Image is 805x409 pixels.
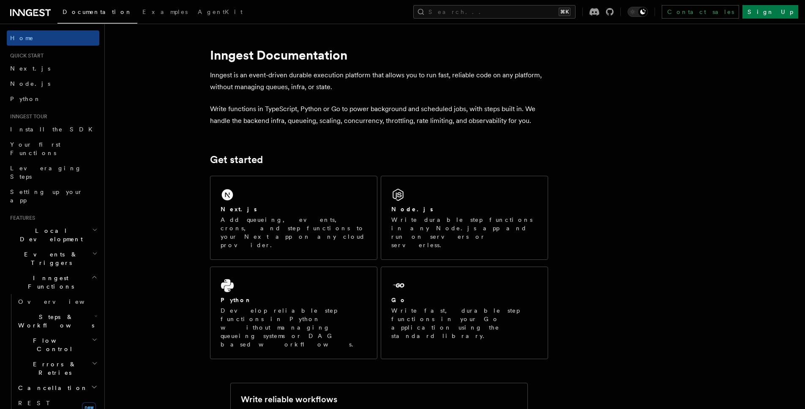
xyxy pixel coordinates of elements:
span: Next.js [10,65,50,72]
h2: Python [221,296,252,304]
p: Add queueing, events, crons, and step functions to your Next app on any cloud provider. [221,215,367,249]
span: Node.js [10,80,50,87]
span: Leveraging Steps [10,165,82,180]
button: Local Development [7,223,99,247]
a: Your first Functions [7,137,99,161]
h2: Next.js [221,205,257,213]
span: Install the SDK [10,126,98,133]
a: Home [7,30,99,46]
button: Events & Triggers [7,247,99,270]
a: Node.js [7,76,99,91]
h2: Node.js [391,205,433,213]
span: Overview [18,298,105,305]
h2: Go [391,296,407,304]
button: Toggle dark mode [628,7,648,17]
button: Steps & Workflows [15,309,99,333]
button: Cancellation [15,380,99,395]
span: Your first Functions [10,141,60,156]
a: Install the SDK [7,122,99,137]
p: Write functions in TypeScript, Python or Go to power background and scheduled jobs, with steps bu... [210,103,548,127]
span: Inngest Functions [7,274,91,291]
button: Inngest Functions [7,270,99,294]
span: Inngest tour [7,113,47,120]
span: Python [10,95,41,102]
a: Next.js [7,61,99,76]
span: Events & Triggers [7,250,92,267]
a: Contact sales [662,5,739,19]
button: Errors & Retries [15,357,99,380]
a: Sign Up [742,5,798,19]
span: Home [10,34,34,42]
a: Node.jsWrite durable step functions in any Node.js app and run on servers or serverless. [381,176,548,260]
span: Examples [142,8,188,15]
a: Overview [15,294,99,309]
a: Next.jsAdd queueing, events, crons, and step functions to your Next app on any cloud provider. [210,176,377,260]
a: Leveraging Steps [7,161,99,184]
a: PythonDevelop reliable step functions in Python without managing queueing systems or DAG based wo... [210,267,377,359]
button: Search...⌘K [413,5,576,19]
span: AgentKit [198,8,243,15]
a: GoWrite fast, durable step functions in your Go application using the standard library. [381,267,548,359]
button: Flow Control [15,333,99,357]
span: Quick start [7,52,44,59]
a: Setting up your app [7,184,99,208]
span: Documentation [63,8,132,15]
span: Local Development [7,226,92,243]
p: Inngest is an event-driven durable execution platform that allows you to run fast, reliable code ... [210,69,548,93]
p: Write durable step functions in any Node.js app and run on servers or serverless. [391,215,538,249]
a: Documentation [57,3,137,24]
span: Setting up your app [10,188,83,204]
span: Steps & Workflows [15,313,94,330]
a: Python [7,91,99,106]
h1: Inngest Documentation [210,47,548,63]
span: Flow Control [15,336,92,353]
a: AgentKit [193,3,248,23]
span: Errors & Retries [15,360,92,377]
h2: Write reliable workflows [241,393,337,405]
p: Develop reliable step functions in Python without managing queueing systems or DAG based workflows. [221,306,367,349]
kbd: ⌘K [559,8,570,16]
a: Examples [137,3,193,23]
span: Features [7,215,35,221]
a: Get started [210,154,263,166]
span: Cancellation [15,384,88,392]
p: Write fast, durable step functions in your Go application using the standard library. [391,306,538,340]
